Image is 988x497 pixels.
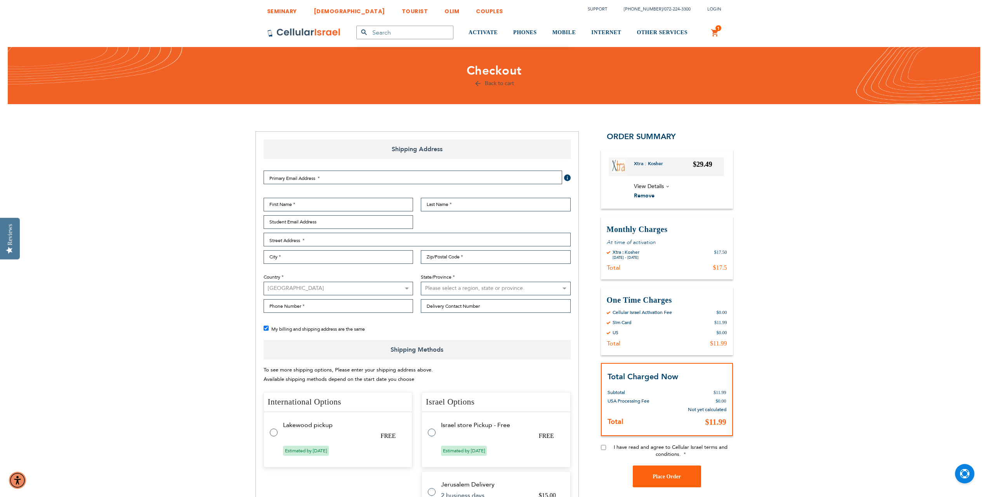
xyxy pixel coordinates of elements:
a: PHONES [513,18,537,47]
a: Support [588,6,607,12]
div: Total [607,264,620,272]
a: OTHER SERVICES [637,18,688,47]
a: ACTIVATE [469,18,498,47]
span: Login [707,6,721,12]
span: Checkout [467,63,522,79]
a: INTERNET [591,18,621,47]
td: Jerusalem Delivery [441,481,561,488]
a: TOURIST [402,2,428,16]
div: Sim Card [613,319,631,326]
a: SEMINARY [267,2,297,16]
div: $11.99 [710,340,727,347]
span: $11.99 [714,390,726,395]
a: 072-224-3300 [664,6,691,12]
span: INTERNET [591,30,621,35]
span: MOBILE [552,30,576,35]
span: Order Summary [607,131,676,142]
span: USA Processing Fee [608,398,649,404]
span: $29.49 [693,160,712,168]
button: Place Order [633,466,701,487]
div: Reviews [7,224,14,245]
a: MOBILE [552,18,576,47]
h4: Israel Options [422,392,571,412]
div: $0.00 [717,309,727,316]
div: Accessibility Menu [9,472,26,489]
a: [PHONE_NUMBER] [624,6,663,12]
a: [DEMOGRAPHIC_DATA] [314,2,385,16]
span: OTHER SERVICES [637,30,688,35]
div: $11.99 [714,319,727,326]
span: $11.99 [705,418,726,426]
div: $17.5 [713,264,727,272]
a: Back to cart [474,80,514,87]
span: Place Order [653,474,681,480]
span: Shipping Address [264,140,571,159]
span: PHONES [513,30,537,35]
div: $0.00 [717,330,727,336]
span: To see more shipping options, Please enter your shipping address above. Available shipping method... [264,366,433,383]
div: Xtra : Kosher [613,249,639,255]
span: Estimated by [DATE] [441,446,487,456]
th: Subtotal [608,382,668,397]
strong: Total Charged Now [608,371,678,382]
td: Israel store Pickup - Free [441,422,561,429]
span: Estimated by [DATE] [283,446,329,456]
span: Remove [634,192,655,199]
td: Lakewood pickup [283,422,403,429]
h3: Monthly Charges [607,224,727,235]
span: View Details [634,183,664,190]
span: FREE [380,432,396,439]
h4: International Options [264,392,413,412]
div: $17.50 [714,249,727,260]
input: Search [356,26,453,39]
span: Shipping Methods [264,340,571,359]
div: Total [607,340,620,347]
span: I have read and agree to Cellular Israel terms and conditions. [614,444,728,458]
strong: Total [608,417,623,427]
span: My billing and shipping address are the same [271,326,365,332]
span: 1 [717,25,720,31]
a: Xtra : Kosher [634,160,669,173]
span: FREE [539,432,554,439]
a: OLIM [445,2,459,16]
li: / [616,3,691,15]
img: Xtra : Kosher [612,159,625,173]
img: Cellular Israel Logo [267,28,341,37]
a: 1 [711,28,719,38]
span: Not yet calculated [688,406,726,413]
span: $0.00 [716,398,726,404]
div: [DATE] - [DATE] [613,255,639,260]
h3: One Time Charges [607,295,727,305]
span: ACTIVATE [469,30,498,35]
div: Cellular Israel Activation Fee [613,309,672,316]
div: US [613,330,618,336]
p: At time of activation [607,239,727,246]
a: COUPLES [476,2,503,16]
